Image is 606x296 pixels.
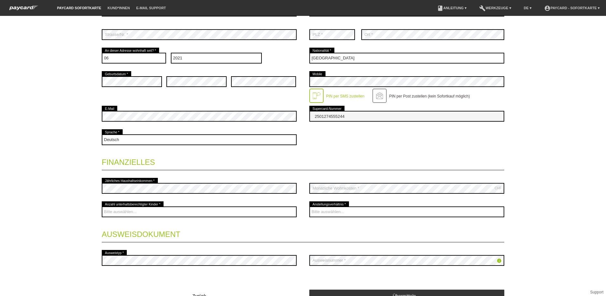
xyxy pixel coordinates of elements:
[494,186,502,190] div: CHF
[590,290,603,294] a: Support
[102,224,504,242] legend: Ausweisdokument
[434,6,470,10] a: bookAnleitung ▾
[389,94,470,98] label: PIN per Post zustellen (kein Sofortkauf möglich)
[497,258,502,263] i: info
[6,7,41,12] a: paycard Sofortkarte
[326,94,364,98] label: PIN per SMS zustellen
[133,6,169,10] a: E-Mail Support
[54,6,104,10] a: paycard Sofortkarte
[521,6,535,10] a: DE ▾
[544,5,551,11] i: account_circle
[104,6,133,10] a: Kund*innen
[437,5,443,11] i: book
[479,5,486,11] i: build
[6,4,41,11] img: paycard Sofortkarte
[102,151,504,170] legend: Finanzielles
[541,6,603,10] a: account_circlepaycard - Sofortkarte ▾
[476,6,514,10] a: buildWerkzeuge ▾
[497,259,502,264] a: info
